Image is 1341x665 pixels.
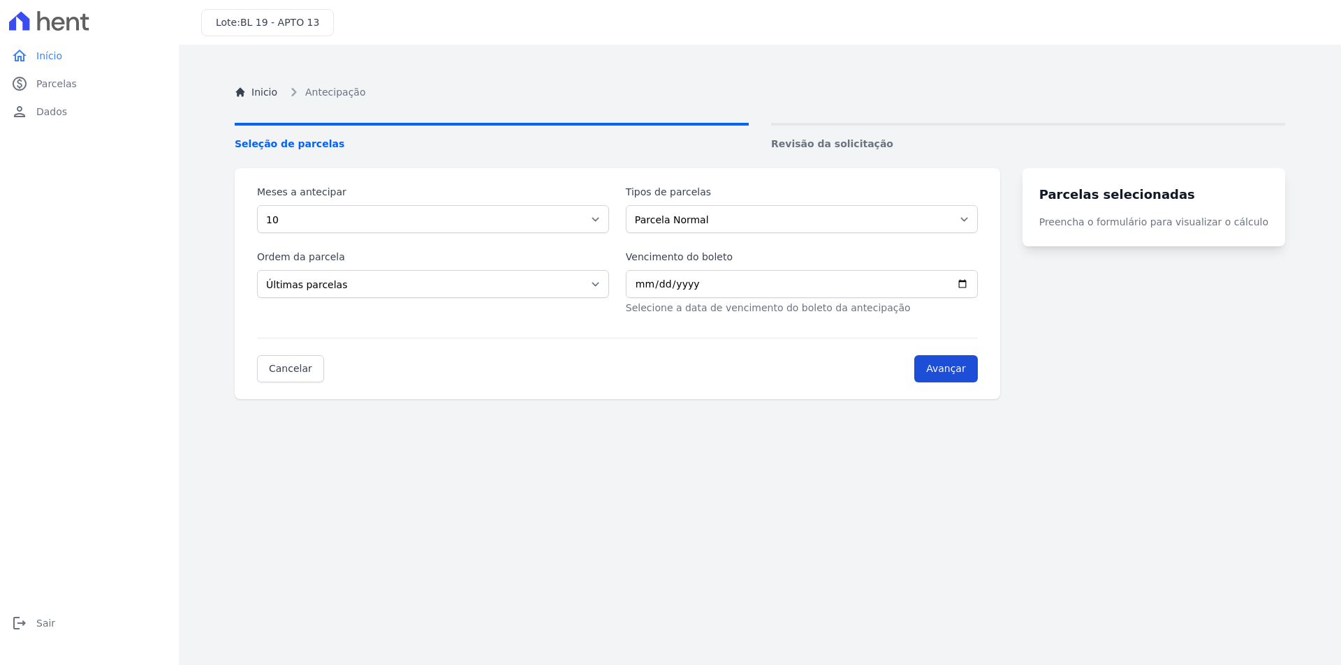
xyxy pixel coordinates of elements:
a: Inicio [235,85,277,100]
label: Ordem da parcela [257,250,609,264]
a: homeInício [6,42,173,70]
label: Vencimento do boleto [626,250,978,264]
h3: Lote: [216,15,319,30]
p: Preencha o formulário para visualizar o cálculo [1039,215,1268,230]
a: personDados [6,98,173,126]
span: BL 19 - APTO 13 [240,17,319,28]
p: Selecione a data de vencimento do boleto da antecipação [626,301,978,315]
a: logoutSair [6,609,173,637]
span: Seleção de parcelas [235,137,749,151]
i: person [11,103,28,120]
i: paid [11,75,28,92]
a: Cancelar [257,355,324,382]
nav: Breadcrumb [235,84,1285,100]
input: Avançar [914,355,978,382]
i: logout [11,615,28,632]
span: Antecipação [305,85,365,100]
h3: Parcelas selecionadas [1039,185,1268,204]
i: home [11,47,28,64]
span: Sair [36,616,55,630]
span: Revisão da solicitação [771,137,1285,151]
span: Início [36,49,62,63]
span: Dados [36,105,67,119]
a: paidParcelas [6,70,173,98]
label: Meses a antecipar [257,185,609,200]
span: Parcelas [36,77,77,91]
nav: Progress [235,123,1285,151]
label: Tipos de parcelas [626,185,978,200]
